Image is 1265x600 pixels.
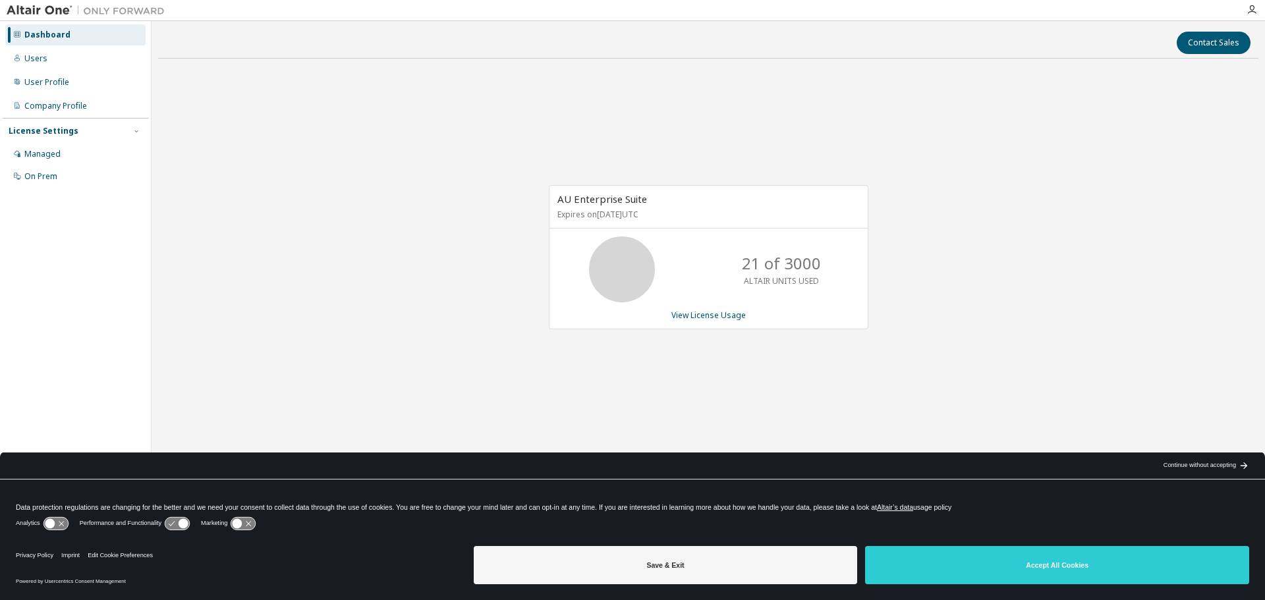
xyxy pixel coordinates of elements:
p: ALTAIR UNITS USED [744,275,819,286]
div: Dashboard [24,30,70,40]
p: Expires on [DATE] UTC [557,209,857,220]
span: AU Enterprise Suite [557,192,647,205]
div: On Prem [24,171,57,182]
div: Managed [24,149,61,159]
div: Users [24,53,47,64]
p: 21 of 3000 [742,252,821,275]
img: Altair One [7,4,171,17]
a: View License Usage [671,310,746,321]
div: User Profile [24,77,69,88]
button: Contact Sales [1177,32,1251,54]
div: License Settings [9,126,78,136]
div: Company Profile [24,101,87,111]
